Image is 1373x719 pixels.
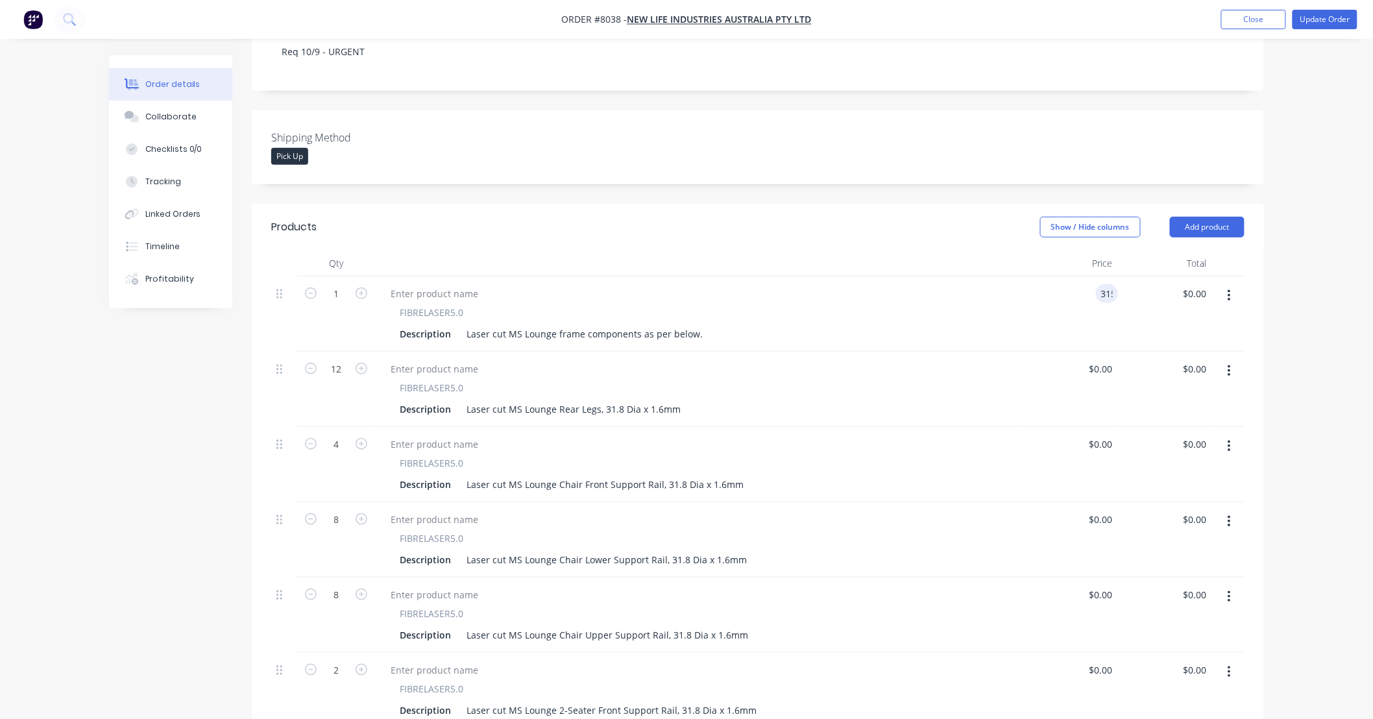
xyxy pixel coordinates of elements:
[400,456,463,470] span: FIBRELASER5.0
[461,324,708,343] div: Laser cut MS Lounge frame components as per below.
[23,10,43,29] img: Factory
[1118,250,1212,276] div: Total
[109,230,232,263] button: Timeline
[271,148,308,165] div: Pick Up
[400,306,463,319] span: FIBRELASER5.0
[562,14,627,26] span: Order #8038 -
[400,381,463,395] span: FIBRELASER5.0
[1040,217,1141,238] button: Show / Hide columns
[145,176,181,188] div: Tracking
[627,14,812,26] a: New Life Industries Australia Pty Ltd
[1293,10,1357,29] button: Update Order
[145,208,201,220] div: Linked Orders
[145,241,180,252] div: Timeline
[109,133,232,165] button: Checklists 0/0
[271,219,317,235] div: Products
[109,165,232,198] button: Tracking
[461,550,752,569] div: Laser cut MS Lounge Chair Lower Support Rail, 31.8 Dia x 1.6mm
[1221,10,1286,29] button: Close
[461,475,749,494] div: Laser cut MS Lounge Chair Front Support Rail, 31.8 Dia x 1.6mm
[109,198,232,230] button: Linked Orders
[395,550,456,569] div: Description
[145,143,202,155] div: Checklists 0/0
[271,130,433,145] label: Shipping Method
[297,250,375,276] div: Qty
[400,531,463,545] span: FIBRELASER5.0
[109,68,232,101] button: Order details
[145,79,200,90] div: Order details
[109,263,232,295] button: Profitability
[395,475,456,494] div: Description
[395,626,456,644] div: Description
[395,324,456,343] div: Description
[109,101,232,133] button: Collaborate
[145,273,194,285] div: Profitability
[461,400,686,419] div: Laser cut MS Lounge Rear Legs, 31.8 Dia x 1.6mm
[395,400,456,419] div: Description
[400,682,463,696] span: FIBRELASER5.0
[461,626,753,644] div: Laser cut MS Lounge Chair Upper Support Rail, 31.8 Dia x 1.6mm
[271,32,1245,71] div: Req 10/9 - URGENT
[1024,250,1118,276] div: Price
[400,607,463,620] span: FIBRELASER5.0
[1170,217,1245,238] button: Add product
[145,111,197,123] div: Collaborate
